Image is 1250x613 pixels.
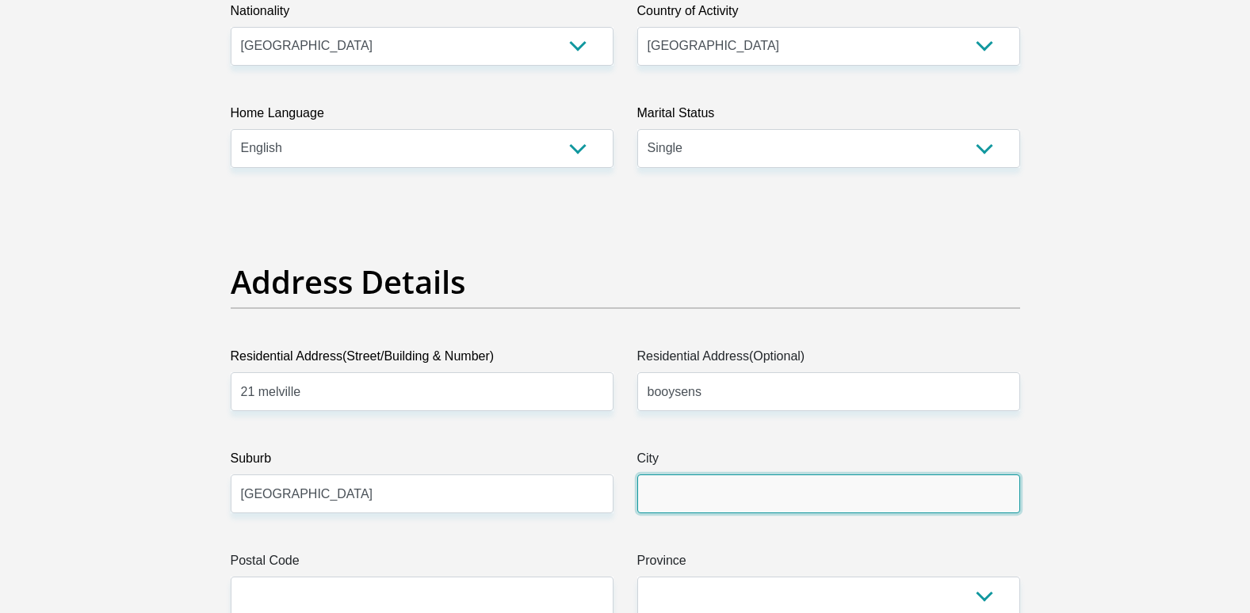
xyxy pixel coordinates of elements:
input: Suburb [231,474,614,513]
label: Province [637,551,1020,577]
input: City [637,474,1020,513]
input: Address line 2 (Optional) [637,372,1020,411]
label: Home Language [231,104,614,129]
h2: Address Details [231,263,1020,301]
label: Marital Status [637,104,1020,129]
label: Country of Activity [637,2,1020,27]
label: Nationality [231,2,614,27]
label: Postal Code [231,551,614,577]
label: City [637,449,1020,474]
label: Suburb [231,449,614,474]
label: Residential Address(Street/Building & Number) [231,347,614,372]
label: Residential Address(Optional) [637,347,1020,372]
input: Valid residential address [231,372,614,411]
